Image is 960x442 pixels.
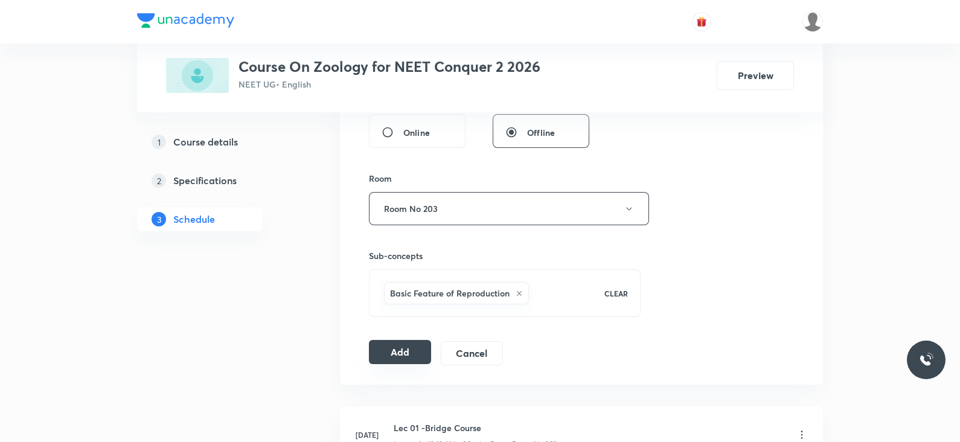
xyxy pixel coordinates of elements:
[238,58,540,75] h3: Course On Zoology for NEET Conquer 2 2026
[152,135,166,149] p: 1
[403,126,430,139] span: Online
[802,11,823,32] img: Saniya Tarannum
[152,173,166,188] p: 2
[390,287,510,299] h6: Basic Feature of Reproduction
[919,353,933,367] img: ttu
[152,212,166,226] p: 3
[166,58,229,93] img: 72639513-D492-46F1-B7C1-B10511EE8419_plus.png
[173,135,238,149] h5: Course details
[527,126,555,139] span: Offline
[369,249,641,262] h6: Sub-concepts
[137,168,301,193] a: 2Specifications
[604,288,628,299] p: CLEAR
[137,130,301,154] a: 1Course details
[355,429,379,440] h6: [DATE]
[441,341,503,365] button: Cancel
[137,13,234,28] img: Company Logo
[173,173,237,188] h5: Specifications
[369,340,431,364] button: Add
[173,212,215,226] h5: Schedule
[137,13,234,31] a: Company Logo
[369,192,649,225] button: Room No 203
[717,61,794,90] button: Preview
[692,12,711,31] button: avatar
[394,421,557,434] h6: Lec 01 -Bridge Course
[238,78,540,91] p: NEET UG • English
[369,172,392,185] h6: Room
[696,16,707,27] img: avatar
